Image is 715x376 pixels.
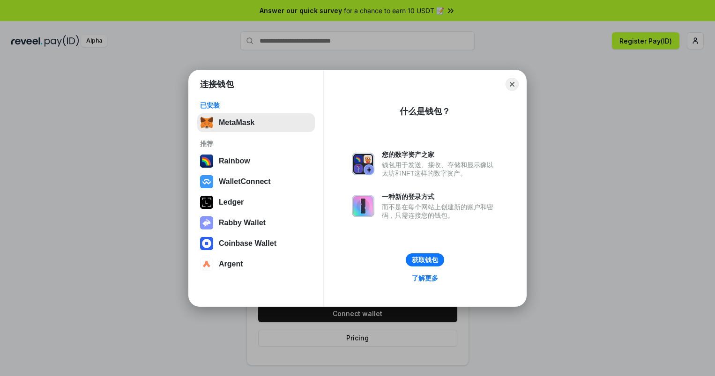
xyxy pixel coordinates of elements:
div: 已安装 [200,101,312,110]
div: 一种新的登录方式 [382,192,498,201]
button: Rainbow [197,152,315,170]
div: 而不是在每个网站上创建新的账户和密码，只需连接您的钱包。 [382,203,498,220]
button: WalletConnect [197,172,315,191]
h1: 连接钱包 [200,79,234,90]
div: Rabby Wallet [219,219,266,227]
div: 了解更多 [412,274,438,282]
img: svg+xml,%3Csvg%20xmlns%3D%22http%3A%2F%2Fwww.w3.org%2F2000%2Fsvg%22%20fill%3D%22none%22%20viewBox... [200,216,213,229]
button: Ledger [197,193,315,212]
button: Close [506,78,519,91]
button: MetaMask [197,113,315,132]
div: 您的数字资产之家 [382,150,498,159]
a: 了解更多 [406,272,444,284]
div: Argent [219,260,243,268]
div: Ledger [219,198,244,206]
img: svg+xml,%3Csvg%20width%3D%22120%22%20height%3D%22120%22%20viewBox%3D%220%200%20120%20120%22%20fil... [200,155,213,168]
div: Rainbow [219,157,250,165]
img: svg+xml,%3Csvg%20xmlns%3D%22http%3A%2F%2Fwww.w3.org%2F2000%2Fsvg%22%20width%3D%2228%22%20height%3... [200,196,213,209]
button: Rabby Wallet [197,214,315,232]
img: svg+xml,%3Csvg%20width%3D%2228%22%20height%3D%2228%22%20viewBox%3D%220%200%2028%2028%22%20fill%3D... [200,258,213,271]
button: Coinbase Wallet [197,234,315,253]
img: svg+xml,%3Csvg%20width%3D%2228%22%20height%3D%2228%22%20viewBox%3D%220%200%2028%2028%22%20fill%3D... [200,237,213,250]
div: 获取钱包 [412,256,438,264]
div: MetaMask [219,118,254,127]
div: 什么是钱包？ [400,106,450,117]
img: svg+xml,%3Csvg%20fill%3D%22none%22%20height%3D%2233%22%20viewBox%3D%220%200%2035%2033%22%20width%... [200,116,213,129]
img: svg+xml,%3Csvg%20xmlns%3D%22http%3A%2F%2Fwww.w3.org%2F2000%2Fsvg%22%20fill%3D%22none%22%20viewBox... [352,153,374,175]
div: 推荐 [200,140,312,148]
img: svg+xml,%3Csvg%20width%3D%2228%22%20height%3D%2228%22%20viewBox%3D%220%200%2028%2028%22%20fill%3D... [200,175,213,188]
div: WalletConnect [219,177,271,186]
button: Argent [197,255,315,273]
button: 获取钱包 [406,253,444,266]
div: Coinbase Wallet [219,239,276,248]
img: svg+xml,%3Csvg%20xmlns%3D%22http%3A%2F%2Fwww.w3.org%2F2000%2Fsvg%22%20fill%3D%22none%22%20viewBox... [352,195,374,217]
div: 钱包用于发送、接收、存储和显示像以太坊和NFT这样的数字资产。 [382,161,498,177]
